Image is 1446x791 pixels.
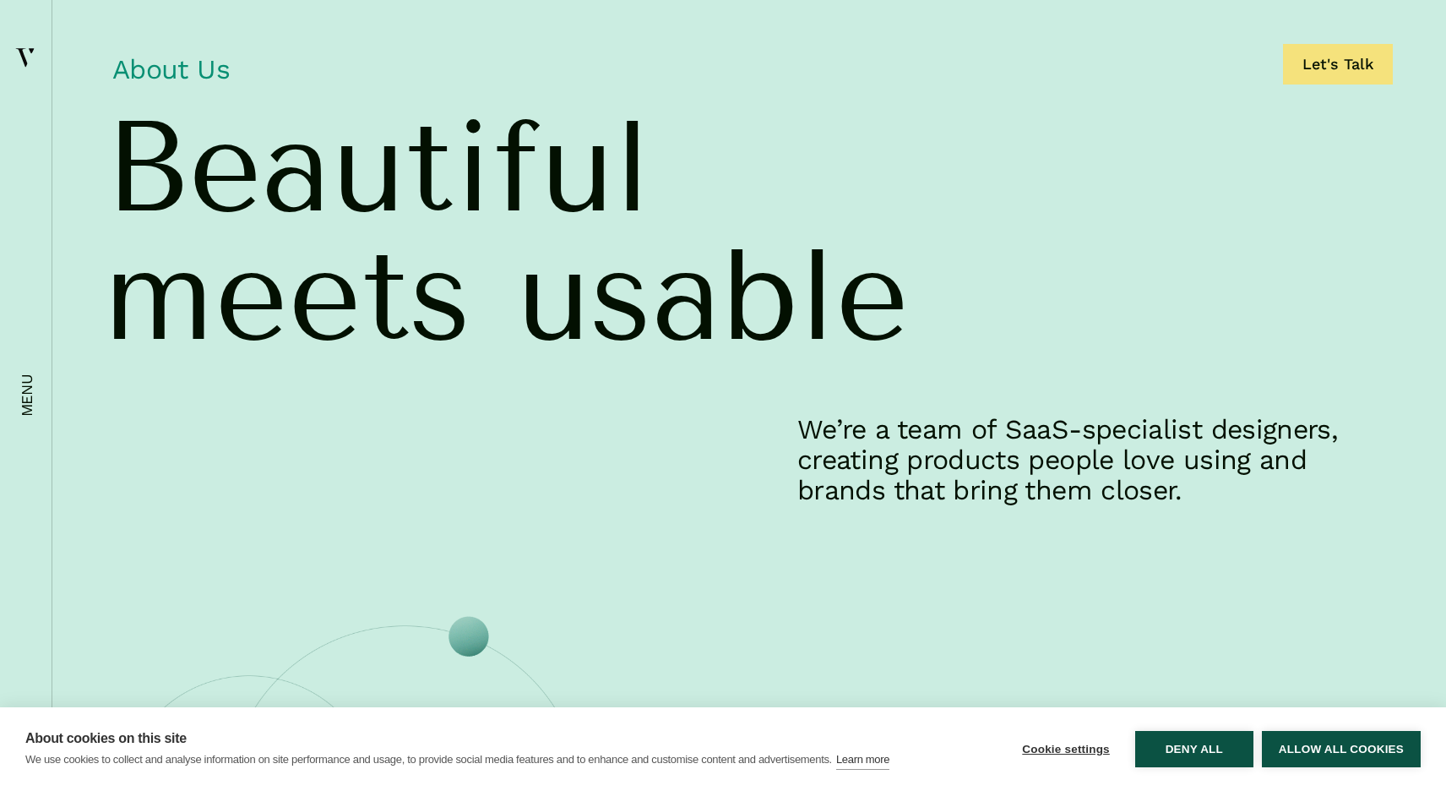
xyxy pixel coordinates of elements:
button: Allow all cookies [1262,731,1421,767]
button: Cookie settings [1005,731,1127,767]
button: Deny all [1135,731,1253,767]
a: Let's Talk [1283,44,1393,85]
span: Beautiful [104,103,650,232]
strong: About cookies on this site [25,731,187,745]
p: We’re a team of SaaS-specialist designers, creating products people love using and brands that br... [797,414,1373,505]
span: usable [516,232,909,360]
p: We use cookies to collect and analyse information on site performance and usage, to provide socia... [25,753,832,766]
a: Learn more [836,750,889,770]
span: meets [104,232,471,360]
em: menu [19,374,35,417]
